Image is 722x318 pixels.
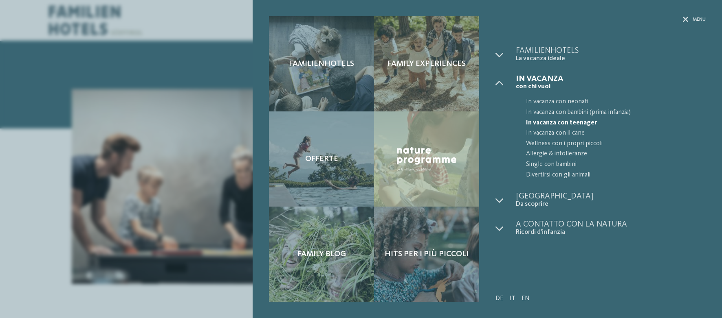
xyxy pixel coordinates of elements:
[516,47,706,63] a: Familienhotels La vacanza ideale
[374,207,479,302] a: Progettate delle vacanze con i vostri figli teenager? Hits per i più piccoli
[516,229,706,236] span: Ricordi d’infanzia
[516,149,706,159] a: Allergie & intolleranze
[516,170,706,181] a: Divertirsi con gli animali
[526,149,706,159] span: Allergie & intolleranze
[526,107,706,118] span: In vacanza con bambini (prima infanzia)
[516,192,706,208] a: [GEOGRAPHIC_DATA] Da scoprire
[385,249,469,259] span: Hits per i più piccoli
[516,75,706,91] a: In vacanza con chi vuoi
[516,97,706,107] a: In vacanza con neonati
[526,139,706,149] span: Wellness con i propri piccoli
[374,111,479,207] a: Progettate delle vacanze con i vostri figli teenager? Nature Programme
[526,159,706,170] span: Single con bambini
[516,220,706,229] span: A contatto con la natura
[693,16,706,23] span: Menu
[387,59,466,69] span: Family experiences
[516,75,706,83] span: In vacanza
[305,154,338,164] span: Offerte
[522,295,530,302] a: EN
[509,295,515,302] a: IT
[516,139,706,149] a: Wellness con i propri piccoli
[526,97,706,107] span: In vacanza con neonati
[526,118,706,129] span: In vacanza con teenager
[526,128,706,139] span: In vacanza con il cane
[269,111,374,207] a: Progettate delle vacanze con i vostri figli teenager? Offerte
[394,144,459,173] img: Nature Programme
[516,107,706,118] a: In vacanza con bambini (prima infanzia)
[516,220,706,236] a: A contatto con la natura Ricordi d’infanzia
[516,47,706,55] span: Familienhotels
[526,170,706,181] span: Divertirsi con gli animali
[516,159,706,170] a: Single con bambini
[516,192,706,200] span: [GEOGRAPHIC_DATA]
[516,200,706,208] span: Da scoprire
[374,16,479,111] a: Progettate delle vacanze con i vostri figli teenager? Family experiences
[495,295,503,302] a: DE
[269,16,374,111] a: Progettate delle vacanze con i vostri figli teenager? Familienhotels
[269,207,374,302] a: Progettate delle vacanze con i vostri figli teenager? Family Blog
[289,59,354,69] span: Familienhotels
[516,83,706,91] span: con chi vuoi
[297,249,346,259] span: Family Blog
[516,118,706,129] a: In vacanza con teenager
[516,55,706,63] span: La vacanza ideale
[516,128,706,139] a: In vacanza con il cane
